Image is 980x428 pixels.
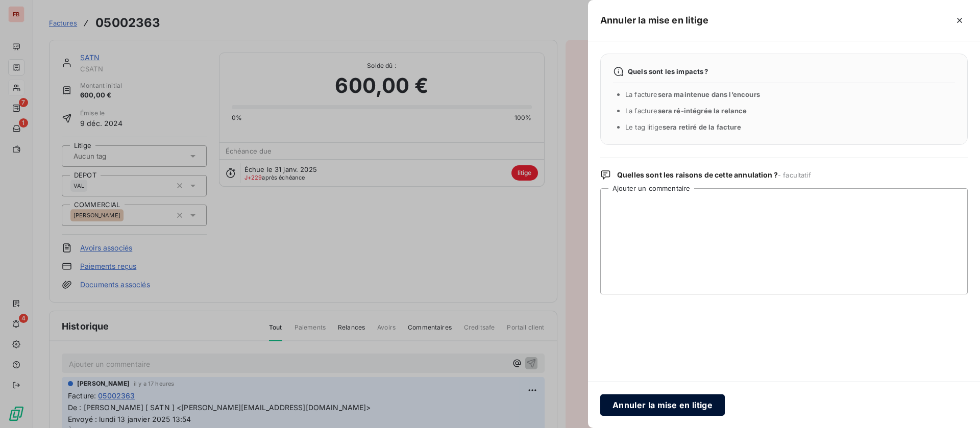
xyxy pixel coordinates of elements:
[663,123,741,131] span: sera retiré de la facture
[600,394,725,416] button: Annuler la mise en litige
[600,13,708,28] h5: Annuler la mise en litige
[625,90,760,98] span: La facture
[658,107,747,115] span: sera ré-intégrée la relance
[658,90,760,98] span: sera maintenue dans l’encours
[625,107,747,115] span: La facture
[945,393,970,418] iframe: Intercom live chat
[625,123,741,131] span: Le tag litige
[778,171,811,179] span: - facultatif
[617,170,811,180] span: Quelles sont les raisons de cette annulation ?
[628,67,708,75] span: Quels sont les impacts ?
